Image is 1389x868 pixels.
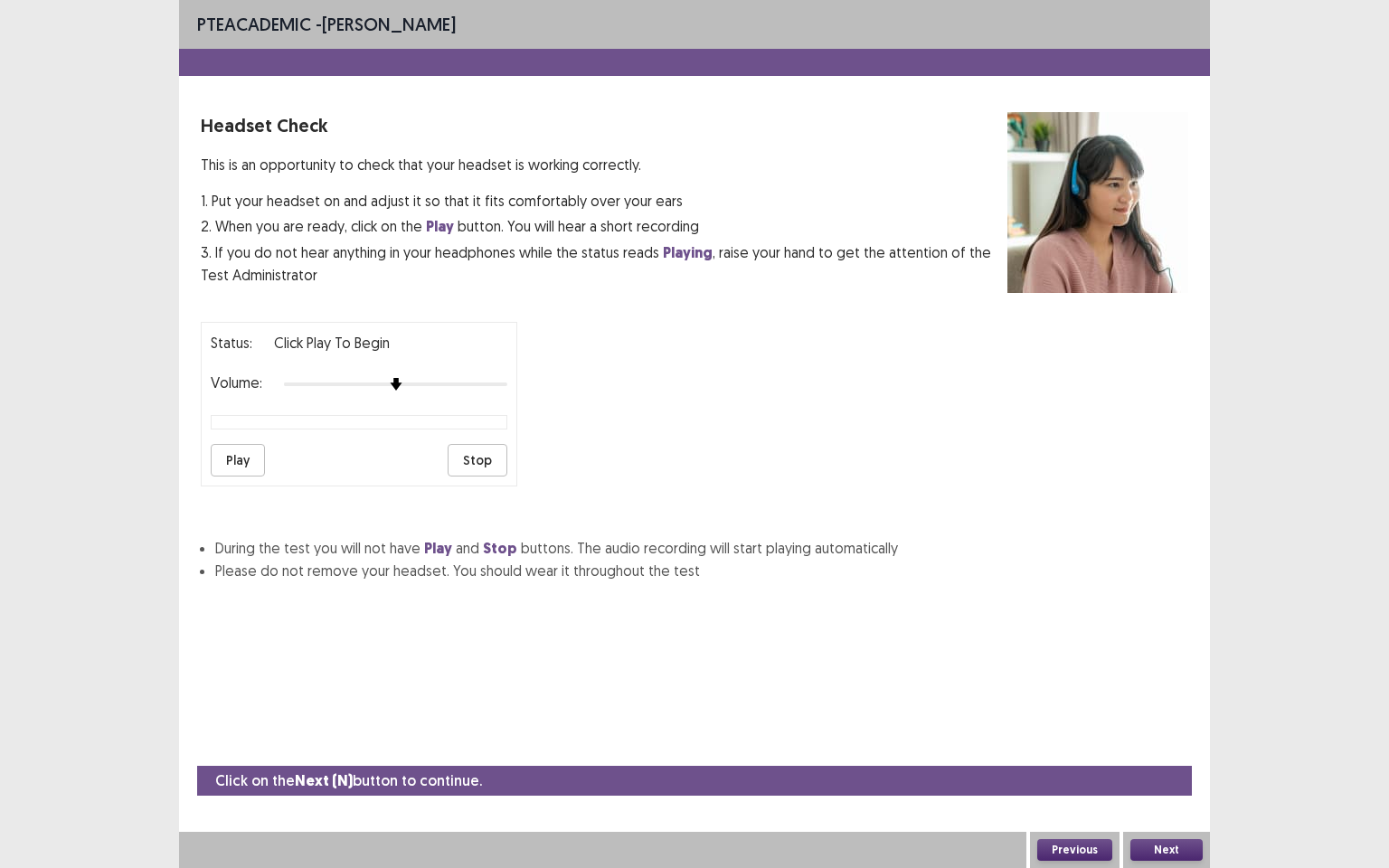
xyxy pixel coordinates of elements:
img: headset test [1007,112,1188,293]
p: 2. When you are ready, click on the button. You will hear a short recording [201,215,1007,238]
p: - [PERSON_NAME] [197,11,456,38]
button: Next [1130,839,1203,861]
p: 1. Put your headset on and adjust it so that it fits comfortably over your ears [201,190,1007,212]
p: 3. If you do not hear anything in your headphones while the status reads , raise your hand to get... [201,241,1007,286]
strong: Playing [663,243,713,262]
button: Previous [1037,839,1112,861]
p: This is an opportunity to check that your headset is working correctly. [201,154,1007,175]
strong: Next (N) [295,771,353,790]
button: Stop [448,444,507,476]
p: Volume: [211,372,262,393]
button: Play [211,444,265,476]
span: PTE academic [197,13,311,35]
li: During the test you will not have and buttons. The audio recording will start playing automatically [215,537,1188,560]
p: Status: [211,332,252,354]
p: Click on the button to continue. [215,769,482,792]
p: Click Play to Begin [274,332,390,354]
img: arrow-thumb [390,378,402,391]
li: Please do not remove your headset. You should wear it throughout the test [215,560,1188,581]
strong: Stop [483,539,517,558]
p: Headset Check [201,112,1007,139]
strong: Play [426,217,454,236]
strong: Play [424,539,452,558]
